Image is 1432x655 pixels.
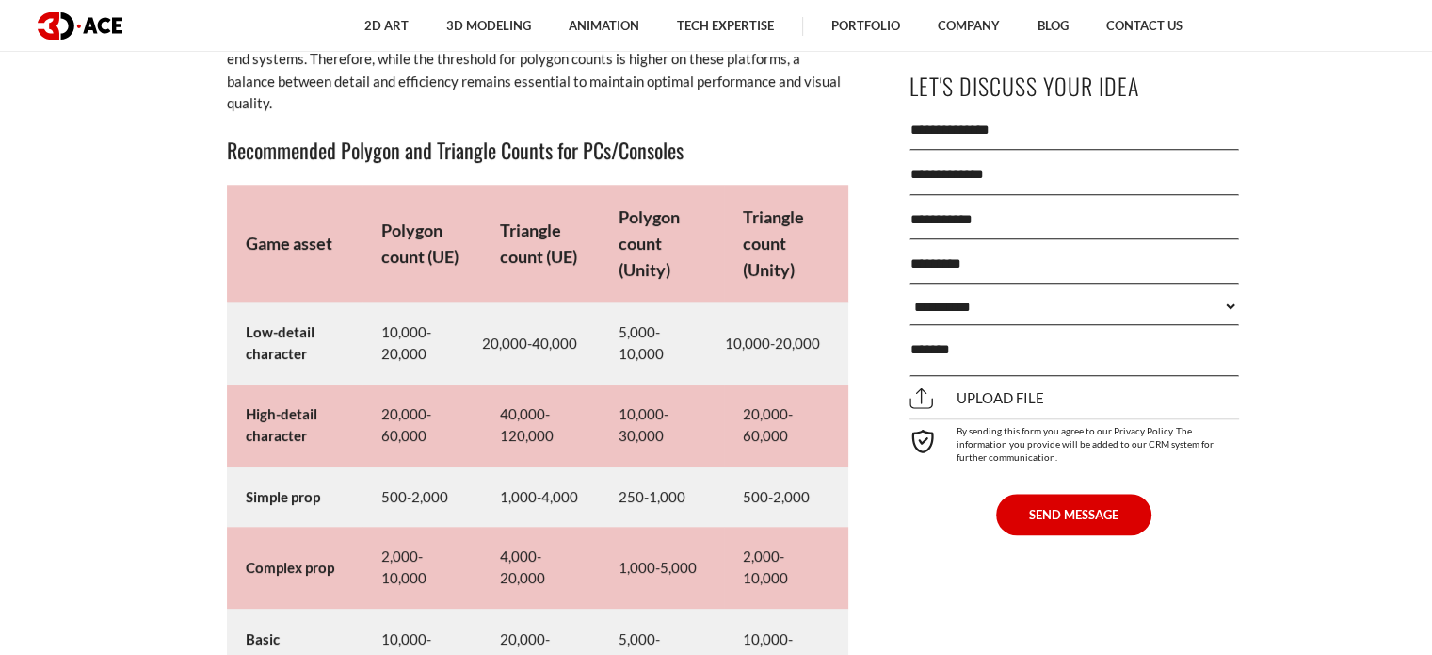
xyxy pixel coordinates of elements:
strong: Polygon count (Unity) [619,206,680,280]
p: Let's Discuss Your Idea [909,65,1239,107]
td: 20,000-60,000 [362,385,481,467]
td: 2,000-10,000 [362,527,481,609]
button: SEND MESSAGE [996,494,1151,535]
strong: Game asset [246,233,332,254]
td: 500-2,000 [362,467,481,527]
td: 500-2,000 [724,467,848,527]
td: 40,000-120,000 [481,385,600,467]
td: 4,000-20,000 [481,527,600,609]
td: 1,000-5,000 [600,527,724,609]
td: 250-1,000 [600,467,724,527]
strong: Triangle count (Unity) [743,206,804,280]
img: logo dark [38,12,122,40]
strong: Low-detail character [246,323,314,362]
td: 10,000-20,000 [362,303,481,385]
strong: Triangle count (UE) [500,220,577,267]
td: 10,000-20,000 [724,303,848,385]
strong: Polygon count (UE) [381,220,459,267]
h3: Recommended Polygon and Triangle Counts for PCs/Consoles [227,134,848,166]
td: 20,000-60,000 [724,385,848,467]
p: But at the end of the day, it’s still paramount to optimize models to prevent unnecessary strain.... [227,5,848,115]
td: 10,000-30,000 [600,385,724,467]
td: 20,000-40,000 [481,303,600,385]
td: 2,000-10,000 [724,527,848,609]
span: Upload file [909,390,1044,407]
strong: Complex prop [246,559,334,576]
td: 1,000-4,000 [481,467,600,527]
strong: High-detail character [246,405,317,444]
strong: Simple prop [246,488,320,505]
td: 5,000-10,000 [600,303,724,385]
div: By sending this form you agree to our Privacy Policy. The information you provide will be added t... [909,418,1239,464]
